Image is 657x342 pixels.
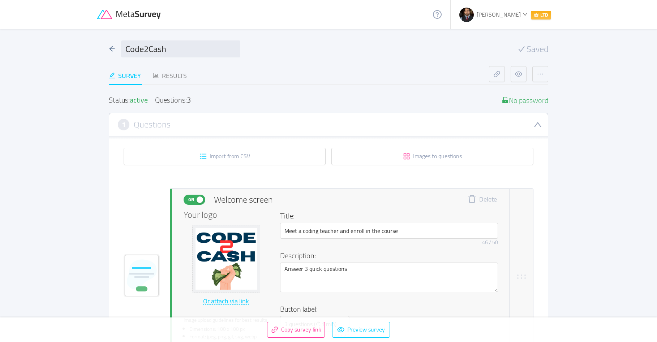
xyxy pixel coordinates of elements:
[109,96,148,104] div: Status:
[523,12,527,17] i: icon: down
[186,195,196,204] span: On
[153,72,159,79] i: icon: bar-chart
[109,44,115,54] div: icon: arrow-left
[280,316,349,332] input: START
[331,148,533,165] button: icon: appstoreImages to questions
[502,96,548,104] div: No password
[280,250,494,261] h4: Description:
[187,93,191,107] div: 3
[184,211,217,219] span: Your logo
[502,96,509,104] i: icon: unlock
[153,71,187,81] div: Results
[134,121,171,129] h3: Questions
[109,46,115,52] i: icon: arrow-left
[534,12,539,17] i: icon: crown
[511,66,527,82] button: icon: eye
[482,239,498,246] div: 46 / 50
[222,254,231,263] i: icon: delete
[267,322,325,338] button: icon: linkCopy survey link
[332,322,390,338] button: icon: eyePreview survey
[280,211,494,221] h4: Title:
[130,93,148,107] span: active
[462,195,502,205] button: icon: deleteDelete
[433,10,442,19] i: icon: question-circle
[109,72,115,79] i: icon: edit
[280,223,498,239] input: Welcome
[122,121,126,129] span: 1
[109,71,141,81] div: Survey
[527,45,548,53] span: Saved
[124,148,326,165] button: icon: unordered-listImport from CSV
[531,11,551,20] span: LTD
[184,316,269,324] div: Image upload guidelines for best results:
[477,9,521,20] span: [PERSON_NAME]
[489,66,505,82] button: icon: link
[280,304,494,315] h4: Button label:
[155,96,191,104] div: Questions:
[214,193,273,206] span: Welcome screen
[518,46,525,53] i: icon: check
[203,296,249,307] button: Or attach via link
[459,8,474,22] img: 2c88d30c311d5e1b5f3489e0af771fda
[532,66,548,82] button: icon: ellipsis
[533,120,542,129] i: icon: down
[121,40,240,57] input: Survey name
